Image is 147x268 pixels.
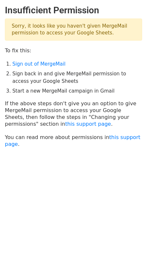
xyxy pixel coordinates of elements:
p: Sorry, it looks like you haven't given MergeMail permission to access your Google Sheets. [5,19,142,41]
a: this support page [65,121,111,127]
a: Sign out of MergeMail [12,61,65,67]
p: If the above steps don't give you an option to give MergeMail permission to access your Google Sh... [5,100,142,127]
li: Sign back in and give MergeMail permission to access your Google Sheets [12,70,142,85]
p: To fix this: [5,47,142,54]
li: Start a new MergeMail campaign in Gmail [12,87,142,95]
h2: Insufficient Permission [5,5,142,16]
p: You can read more about permissions in . [5,134,142,147]
a: this support page [5,134,140,147]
